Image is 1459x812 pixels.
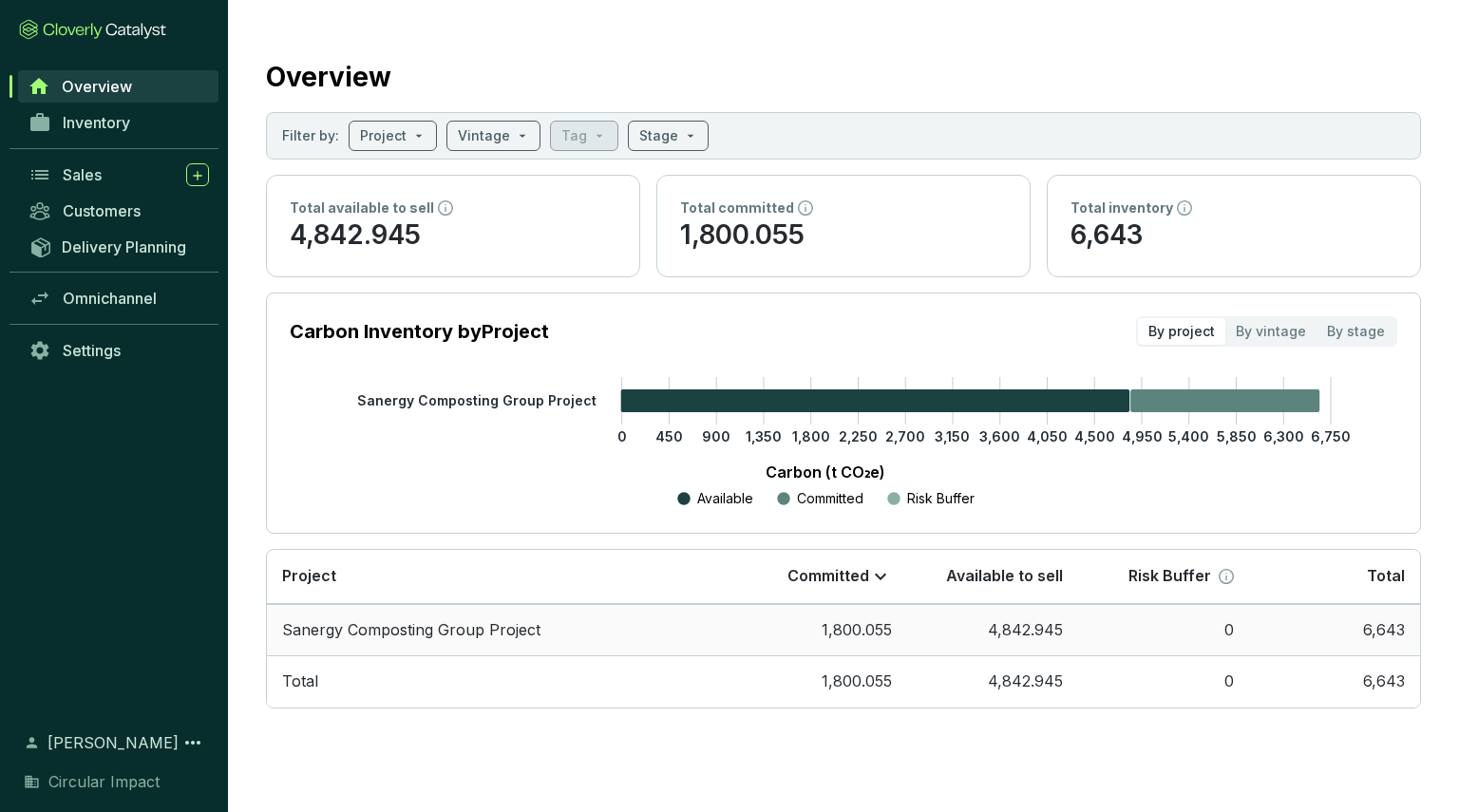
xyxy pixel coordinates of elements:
[1317,318,1395,345] div: By stage
[290,318,549,345] p: Carbon Inventory by Project
[1074,428,1115,444] tspan: 4,500
[357,392,597,408] tspan: Sanergy Composting Group Project
[1138,318,1225,345] div: By project
[979,428,1020,444] tspan: 3,600
[746,428,782,444] tspan: 1,350
[267,550,736,604] th: Project
[19,282,218,314] a: Omnichannel
[63,201,141,220] span: Customers
[63,341,121,360] span: Settings
[290,217,616,254] p: 4,842.945
[1071,198,1173,217] p: Total inventory
[1249,655,1420,708] td: 6,643
[1078,604,1249,656] td: 0
[62,237,186,256] span: Delivery Planning
[736,604,907,656] td: 1,800.055
[797,489,863,508] p: Committed
[19,195,218,227] a: Customers
[47,731,179,754] span: [PERSON_NAME]
[935,428,970,444] tspan: 3,150
[62,77,132,96] span: Overview
[680,198,794,217] p: Total committed
[1225,318,1317,345] div: By vintage
[1249,604,1420,656] td: 6,643
[1128,566,1211,587] p: Risk Buffer
[63,165,102,184] span: Sales
[839,428,878,444] tspan: 2,250
[18,70,218,103] a: Overview
[736,655,907,708] td: 1,800.055
[63,289,157,308] span: Omnichannel
[1071,217,1397,254] p: 6,643
[267,604,736,656] td: Sanergy Composting Group Project
[266,57,391,97] h2: Overview
[792,428,830,444] tspan: 1,800
[885,428,925,444] tspan: 2,700
[267,655,736,708] td: Total
[1311,428,1351,444] tspan: 6,750
[1217,428,1257,444] tspan: 5,850
[1078,655,1249,708] td: 0
[1122,428,1163,444] tspan: 4,950
[787,566,869,587] p: Committed
[1168,428,1209,444] tspan: 5,400
[907,604,1078,656] td: 4,842.945
[1263,428,1304,444] tspan: 6,300
[655,428,683,444] tspan: 450
[561,126,587,145] p: Tag
[1136,316,1397,347] div: segmented control
[290,198,434,217] p: Total available to sell
[1249,550,1420,604] th: Total
[19,159,218,191] a: Sales
[19,106,218,139] a: Inventory
[907,655,1078,708] td: 4,842.945
[907,489,975,508] p: Risk Buffer
[617,428,627,444] tspan: 0
[63,113,130,132] span: Inventory
[318,461,1332,483] p: Carbon (t CO₂e)
[1027,428,1068,444] tspan: 4,050
[19,334,218,367] a: Settings
[19,231,218,262] a: Delivery Planning
[48,770,160,793] span: Circular Impact
[907,550,1078,604] th: Available to sell
[697,489,753,508] p: Available
[680,217,1007,254] p: 1,800.055
[282,126,339,145] p: Filter by:
[702,428,730,444] tspan: 900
